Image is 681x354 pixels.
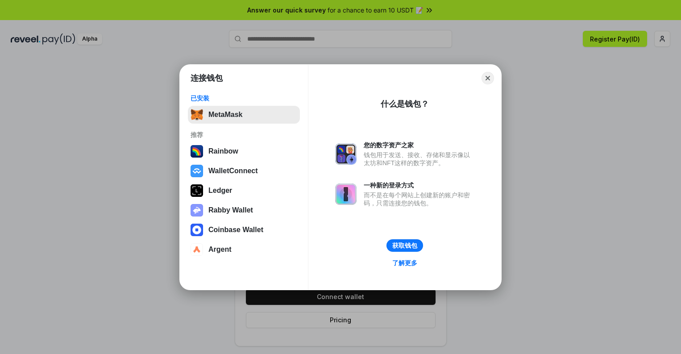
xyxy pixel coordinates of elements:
img: svg+xml,%3Csvg%20xmlns%3D%22http%3A%2F%2Fwww.w3.org%2F2000%2Fsvg%22%20fill%3D%22none%22%20viewBox... [335,183,357,205]
img: svg+xml,%3Csvg%20xmlns%3D%22http%3A%2F%2Fwww.w3.org%2F2000%2Fsvg%22%20fill%3D%22none%22%20viewBox... [191,204,203,217]
img: svg+xml,%3Csvg%20width%3D%2228%22%20height%3D%2228%22%20viewBox%3D%220%200%2028%2028%22%20fill%3D... [191,243,203,256]
div: Rainbow [208,147,238,155]
div: 什么是钱包？ [381,99,429,109]
button: Rabby Wallet [188,201,300,219]
div: 了解更多 [392,259,417,267]
div: 获取钱包 [392,242,417,250]
div: Argent [208,246,232,254]
button: WalletConnect [188,162,300,180]
button: Ledger [188,182,300,200]
button: Argent [188,241,300,258]
button: MetaMask [188,106,300,124]
div: 一种新的登录方式 [364,181,474,189]
a: 了解更多 [387,257,423,269]
img: svg+xml,%3Csvg%20width%3D%2228%22%20height%3D%2228%22%20viewBox%3D%220%200%2028%2028%22%20fill%3D... [191,224,203,236]
div: 推荐 [191,131,297,139]
button: Close [482,72,494,84]
div: WalletConnect [208,167,258,175]
div: Ledger [208,187,232,195]
img: svg+xml,%3Csvg%20fill%3D%22none%22%20height%3D%2233%22%20viewBox%3D%220%200%2035%2033%22%20width%... [191,108,203,121]
div: Coinbase Wallet [208,226,263,234]
img: svg+xml,%3Csvg%20width%3D%22120%22%20height%3D%22120%22%20viewBox%3D%220%200%20120%20120%22%20fil... [191,145,203,158]
h1: 连接钱包 [191,73,223,83]
button: Coinbase Wallet [188,221,300,239]
div: 您的数字资产之家 [364,141,474,149]
div: 而不是在每个网站上创建新的账户和密码，只需连接您的钱包。 [364,191,474,207]
div: MetaMask [208,111,242,119]
img: svg+xml,%3Csvg%20xmlns%3D%22http%3A%2F%2Fwww.w3.org%2F2000%2Fsvg%22%20fill%3D%22none%22%20viewBox... [335,143,357,165]
img: svg+xml,%3Csvg%20xmlns%3D%22http%3A%2F%2Fwww.w3.org%2F2000%2Fsvg%22%20width%3D%2228%22%20height%3... [191,184,203,197]
button: Rainbow [188,142,300,160]
img: svg+xml,%3Csvg%20width%3D%2228%22%20height%3D%2228%22%20viewBox%3D%220%200%2028%2028%22%20fill%3D... [191,165,203,177]
button: 获取钱包 [386,239,423,252]
div: 已安装 [191,94,297,102]
div: 钱包用于发送、接收、存储和显示像以太坊和NFT这样的数字资产。 [364,151,474,167]
div: Rabby Wallet [208,206,253,214]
